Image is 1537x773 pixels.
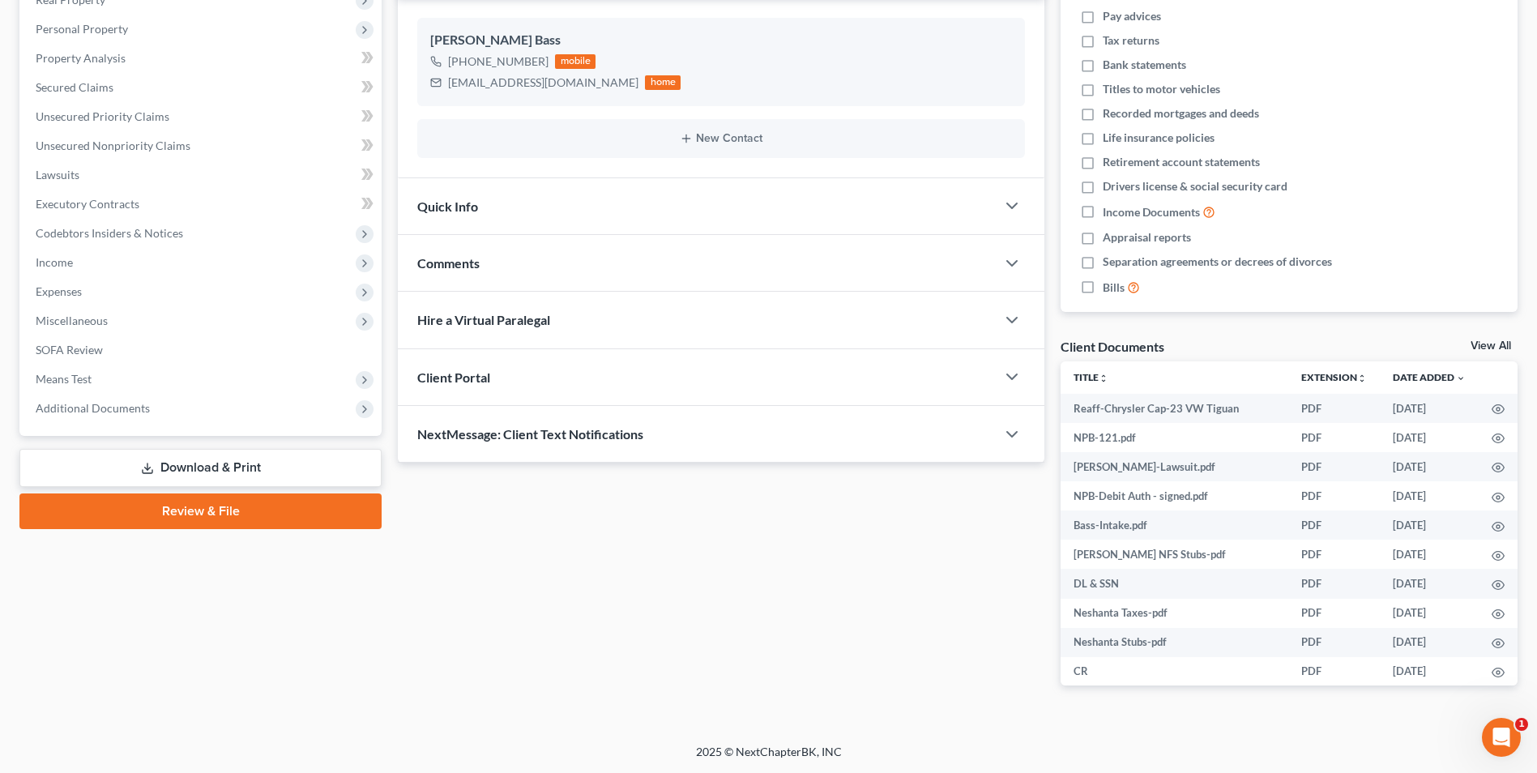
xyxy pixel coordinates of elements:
a: Review & File [19,493,382,529]
span: NextMessage: Client Text Notifications [417,426,643,442]
span: Bank statements [1103,57,1186,73]
td: PDF [1288,423,1380,452]
span: Titles to motor vehicles [1103,81,1220,97]
span: Additional Documents [36,401,150,415]
span: Income [36,255,73,269]
a: Download & Print [19,449,382,487]
div: [EMAIL_ADDRESS][DOMAIN_NAME] [448,75,638,91]
span: Secured Claims [36,80,113,94]
span: Client Portal [417,369,490,385]
td: Bass-Intake.pdf [1061,510,1288,540]
i: expand_more [1456,374,1466,383]
td: Reaff-Chrysler Cap-23 VW Tiguan [1061,394,1288,423]
td: PDF [1288,510,1380,540]
td: [DATE] [1380,423,1479,452]
span: Quick Info [417,199,478,214]
span: Property Analysis [36,51,126,65]
div: home [645,75,681,90]
i: unfold_more [1357,374,1367,383]
span: Hire a Virtual Paralegal [417,312,550,327]
div: Client Documents [1061,338,1164,355]
td: [DATE] [1380,394,1479,423]
span: Life insurance policies [1103,130,1215,146]
a: Unsecured Nonpriority Claims [23,131,382,160]
div: [PHONE_NUMBER] [448,53,549,70]
td: PDF [1288,657,1380,686]
a: Titleunfold_more [1074,371,1108,383]
td: DL & SSN [1061,569,1288,598]
td: NPB-121.pdf [1061,423,1288,452]
button: New Contact [430,132,1012,145]
span: Personal Property [36,22,128,36]
iframe: Intercom live chat [1482,718,1521,757]
td: [PERSON_NAME] NFS Stubs-pdf [1061,540,1288,569]
span: Comments [417,255,480,271]
td: CR [1061,657,1288,686]
i: unfold_more [1099,374,1108,383]
span: Retirement account statements [1103,154,1260,170]
a: View All [1471,340,1511,352]
td: PDF [1288,599,1380,628]
td: [DATE] [1380,452,1479,481]
td: Neshanta Taxes-pdf [1061,599,1288,628]
td: PDF [1288,569,1380,598]
a: Date Added expand_more [1393,371,1466,383]
a: SOFA Review [23,335,382,365]
span: Unsecured Nonpriority Claims [36,139,190,152]
a: Extensionunfold_more [1301,371,1367,383]
span: Separation agreements or decrees of divorces [1103,254,1332,270]
span: Recorded mortgages and deeds [1103,105,1259,122]
span: Pay advices [1103,8,1161,24]
a: Executory Contracts [23,190,382,219]
td: [DATE] [1380,510,1479,540]
a: Secured Claims [23,73,382,102]
td: PDF [1288,628,1380,657]
span: 1 [1515,718,1528,731]
td: [DATE] [1380,481,1479,510]
span: Bills [1103,280,1125,296]
td: PDF [1288,452,1380,481]
td: [DATE] [1380,540,1479,569]
span: Executory Contracts [36,197,139,211]
td: NPB-Debit Auth - signed.pdf [1061,481,1288,510]
td: PDF [1288,540,1380,569]
span: Tax returns [1103,32,1159,49]
span: Miscellaneous [36,314,108,327]
span: Expenses [36,284,82,298]
span: Means Test [36,372,92,386]
td: [DATE] [1380,628,1479,657]
span: Codebtors Insiders & Notices [36,226,183,240]
td: Neshanta Stubs-pdf [1061,628,1288,657]
span: Lawsuits [36,168,79,182]
span: Income Documents [1103,204,1200,220]
span: Appraisal reports [1103,229,1191,246]
td: [DATE] [1380,599,1479,628]
a: Property Analysis [23,44,382,73]
td: PDF [1288,394,1380,423]
div: 2025 © NextChapterBK, INC [307,744,1231,773]
span: Drivers license & social security card [1103,178,1287,194]
span: SOFA Review [36,343,103,357]
div: mobile [555,54,596,69]
a: Unsecured Priority Claims [23,102,382,131]
div: [PERSON_NAME] Bass [430,31,1012,50]
span: Unsecured Priority Claims [36,109,169,123]
td: [DATE] [1380,569,1479,598]
td: PDF [1288,481,1380,510]
a: Lawsuits [23,160,382,190]
td: [DATE] [1380,657,1479,686]
td: [PERSON_NAME]-Lawsuit.pdf [1061,452,1288,481]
